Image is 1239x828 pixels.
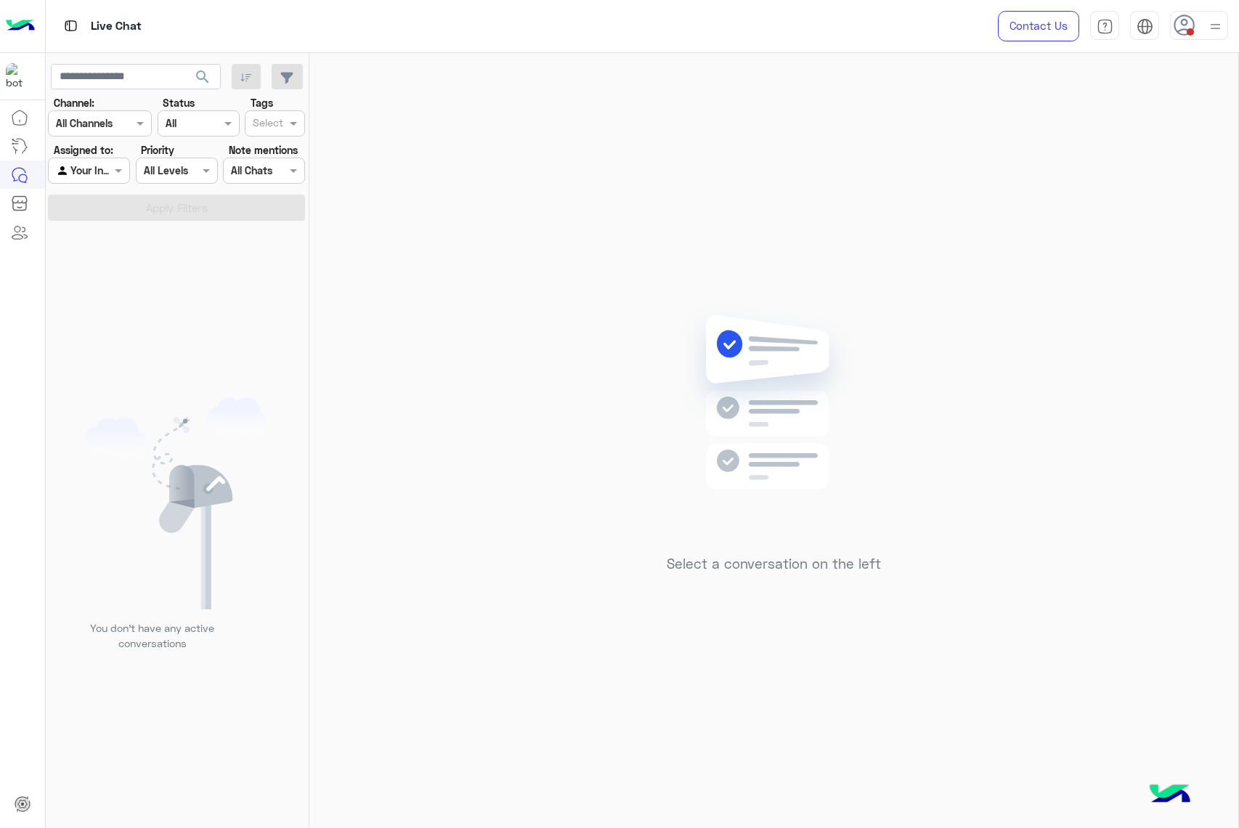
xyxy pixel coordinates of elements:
span: search [194,68,211,86]
label: Assigned to: [54,142,113,158]
label: Tags [251,95,273,110]
label: Channel: [54,95,94,110]
p: Live Chat [91,17,142,36]
img: hulul-logo.png [1145,770,1195,821]
img: empty users [85,397,268,609]
label: Priority [141,142,174,158]
a: Contact Us [998,11,1079,41]
button: search [185,64,221,95]
img: 1403182699927242 [6,63,32,89]
img: no messages [669,304,879,545]
label: Note mentions [229,142,298,158]
img: tab [62,17,80,35]
img: tab [1137,18,1153,35]
img: profile [1206,17,1224,36]
p: You don’t have any active conversations [79,620,226,652]
button: Apply Filters [48,195,305,221]
img: tab [1097,18,1113,35]
h5: Select a conversation on the left [667,556,881,572]
a: tab [1090,11,1119,41]
label: Status [163,95,195,110]
img: Logo [6,11,35,41]
div: Select [251,115,283,134]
